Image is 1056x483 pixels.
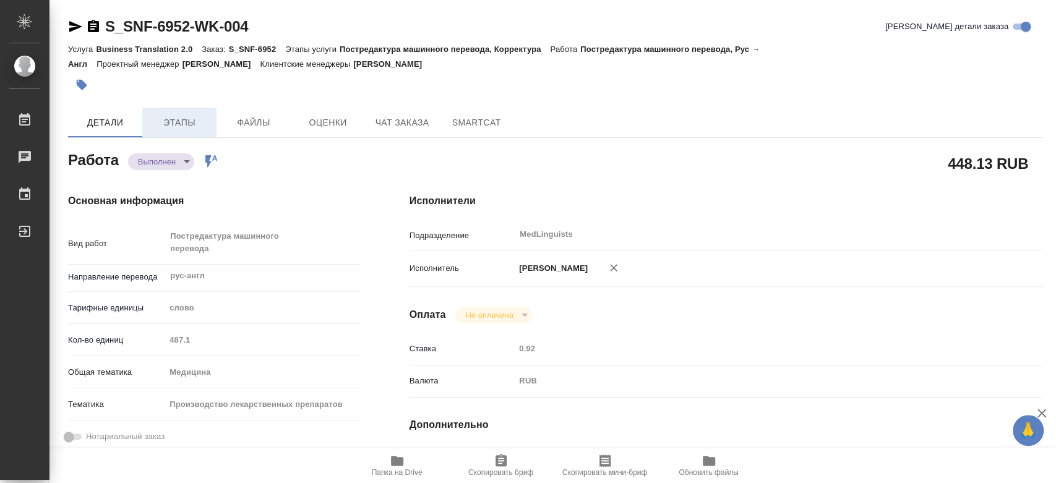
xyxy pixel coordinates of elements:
[372,115,432,130] span: Чат заказа
[550,45,580,54] p: Работа
[182,59,260,69] p: [PERSON_NAME]
[260,59,354,69] p: Клиентские менеджеры
[1018,417,1039,443] span: 🙏
[600,254,627,281] button: Удалить исполнителя
[202,45,228,54] p: Заказ:
[410,375,515,387] p: Валюта
[128,153,194,170] div: Выполнен
[340,45,550,54] p: Постредактура машинного перевода, Корректура
[679,468,739,477] span: Обновить файлы
[68,237,165,250] p: Вид работ
[657,448,761,483] button: Обновить файлы
[353,59,431,69] p: [PERSON_NAME]
[86,19,101,34] button: Скопировать ссылку
[562,468,647,477] span: Скопировать мини-бриф
[410,194,1042,208] h4: Исполнители
[553,448,657,483] button: Скопировать мини-бриф
[410,229,515,242] p: Подразделение
[165,362,359,383] div: Медицина
[97,59,182,69] p: Проектный менеджер
[68,45,96,54] p: Услуга
[410,417,1042,432] h4: Дополнительно
[885,20,1008,33] span: [PERSON_NAME] детали заказа
[68,334,165,346] p: Кол-во единиц
[948,153,1028,174] h2: 448.13 RUB
[105,18,248,35] a: S_SNF-6952-WK-004
[224,115,283,130] span: Файлы
[134,156,179,167] button: Выполнен
[447,115,506,130] span: SmartCat
[410,307,446,322] h4: Оплата
[68,71,95,98] button: Добавить тэг
[345,448,449,483] button: Папка на Drive
[165,297,359,318] div: слово
[68,194,360,208] h4: Основная информация
[1013,415,1044,446] button: 🙏
[165,331,359,349] input: Пустое поле
[449,448,553,483] button: Скопировать бриф
[165,394,359,415] div: Производство лекарственных препаратов
[298,115,358,130] span: Оценки
[455,307,531,323] div: Выполнен
[515,262,588,275] p: [PERSON_NAME]
[68,366,165,378] p: Общая тематика
[410,262,515,275] p: Исполнитель
[515,370,989,391] div: RUB
[96,45,202,54] p: Business Translation 2.0
[68,398,165,411] p: Тематика
[515,340,989,357] input: Пустое поле
[468,468,533,477] span: Скопировать бриф
[68,148,119,170] h2: Работа
[68,302,165,314] p: Тарифные единицы
[285,45,340,54] p: Этапы услуги
[75,115,135,130] span: Детали
[150,115,209,130] span: Этапы
[68,19,83,34] button: Скопировать ссылку для ЯМессенджера
[86,430,165,443] span: Нотариальный заказ
[229,45,286,54] p: S_SNF-6952
[68,271,165,283] p: Направление перевода
[410,343,515,355] p: Ставка
[372,468,423,477] span: Папка на Drive
[461,310,517,320] button: Не оплачена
